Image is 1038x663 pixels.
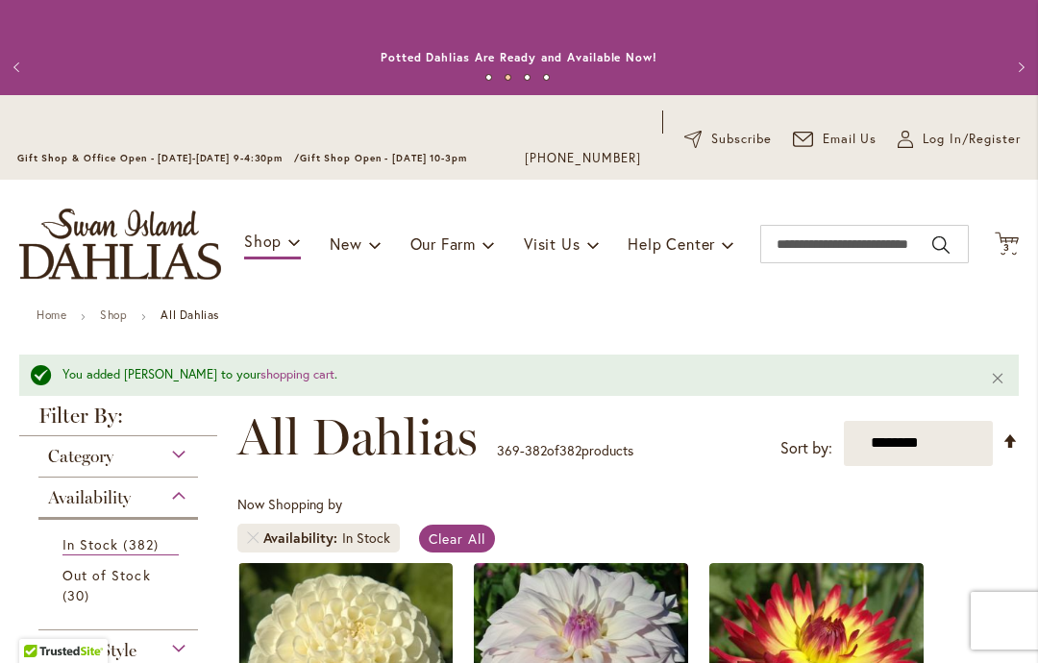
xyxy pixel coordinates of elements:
[62,585,94,605] span: 30
[485,74,492,81] button: 1 of 4
[62,366,961,384] div: You added [PERSON_NAME] to your .
[100,307,127,322] a: Shop
[19,209,221,280] a: store logo
[48,446,113,467] span: Category
[525,441,547,459] span: 382
[62,566,151,584] span: Out of Stock
[429,529,485,548] span: Clear All
[19,405,217,436] strong: Filter By:
[237,408,478,466] span: All Dahlias
[330,233,361,254] span: New
[524,233,580,254] span: Visit Us
[780,430,832,466] label: Sort by:
[1003,241,1010,254] span: 3
[244,231,282,251] span: Shop
[505,74,511,81] button: 2 of 4
[419,525,495,552] a: Clear All
[17,152,300,164] span: Gift Shop & Office Open - [DATE]-[DATE] 9-4:30pm /
[525,149,641,168] a: [PHONE_NUMBER]
[711,130,772,149] span: Subscribe
[62,535,118,553] span: In Stock
[995,232,1019,258] button: 3
[48,487,131,508] span: Availability
[342,528,390,548] div: In Stock
[14,595,68,649] iframe: Launch Accessibility Center
[898,130,1021,149] a: Log In/Register
[62,534,179,555] a: In Stock 382
[300,152,467,164] span: Gift Shop Open - [DATE] 10-3pm
[823,130,877,149] span: Email Us
[543,74,550,81] button: 4 of 4
[37,307,66,322] a: Home
[62,565,179,605] a: Out of Stock 30
[559,441,581,459] span: 382
[497,441,520,459] span: 369
[793,130,877,149] a: Email Us
[123,534,162,554] span: 382
[247,532,259,544] a: Remove Availability In Stock
[410,233,476,254] span: Our Farm
[161,307,219,322] strong: All Dahlias
[628,233,715,254] span: Help Center
[237,495,342,513] span: Now Shopping by
[1000,48,1038,86] button: Next
[263,528,342,548] span: Availability
[381,50,657,64] a: Potted Dahlias Are Ready and Available Now!
[524,74,531,81] button: 3 of 4
[497,435,633,466] p: - of products
[923,130,1021,149] span: Log In/Register
[260,366,334,382] a: shopping cart
[684,130,772,149] a: Subscribe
